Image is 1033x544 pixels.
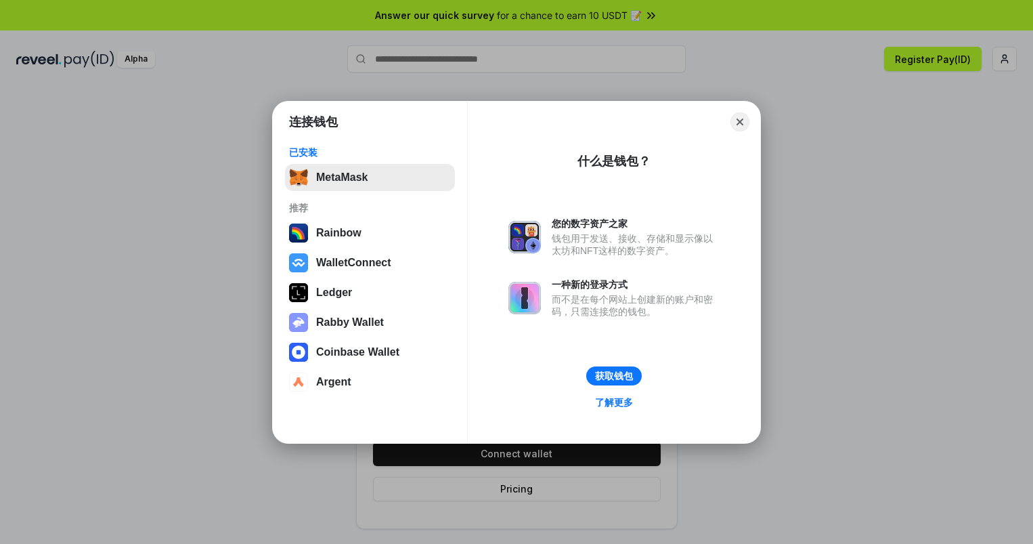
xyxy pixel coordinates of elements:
div: WalletConnect [316,257,391,269]
img: svg+xml,%3Csvg%20fill%3D%22none%22%20height%3D%2233%22%20viewBox%3D%220%200%2035%2033%22%20width%... [289,168,308,187]
div: 钱包用于发送、接收、存储和显示像以太坊和NFT这样的数字资产。 [552,232,720,257]
button: Rainbow [285,219,455,247]
div: Argent [316,376,351,388]
button: WalletConnect [285,249,455,276]
img: svg+xml,%3Csvg%20xmlns%3D%22http%3A%2F%2Fwww.w3.org%2F2000%2Fsvg%22%20fill%3D%22none%22%20viewBox... [289,313,308,332]
img: svg+xml,%3Csvg%20width%3D%22120%22%20height%3D%22120%22%20viewBox%3D%220%200%20120%20120%22%20fil... [289,224,308,243]
div: MetaMask [316,171,368,184]
img: svg+xml,%3Csvg%20xmlns%3D%22http%3A%2F%2Fwww.w3.org%2F2000%2Fsvg%22%20width%3D%2228%22%20height%3... [289,283,308,302]
button: Rabby Wallet [285,309,455,336]
div: 而不是在每个网站上创建新的账户和密码，只需连接您的钱包。 [552,293,720,318]
button: 获取钱包 [586,367,642,385]
div: 什么是钱包？ [577,153,651,169]
div: 推荐 [289,202,451,214]
div: 您的数字资产之家 [552,217,720,230]
div: 了解更多 [595,396,633,409]
img: svg+xml,%3Csvg%20width%3D%2228%22%20height%3D%2228%22%20viewBox%3D%220%200%2028%2028%22%20fill%3D... [289,373,308,392]
button: Close [730,112,749,131]
div: Rainbow [316,227,361,239]
img: svg+xml,%3Csvg%20width%3D%2228%22%20height%3D%2228%22%20viewBox%3D%220%200%2028%2028%22%20fill%3D... [289,343,308,362]
div: Ledger [316,287,352,299]
img: svg+xml,%3Csvg%20xmlns%3D%22http%3A%2F%2Fwww.w3.org%2F2000%2Fsvg%22%20fill%3D%22none%22%20viewBox... [508,282,541,314]
div: 获取钱包 [595,370,633,382]
button: Coinbase Wallet [285,339,455,366]
div: Rabby Wallet [316,316,384,329]
div: 已安装 [289,146,451,159]
a: 了解更多 [587,394,641,411]
img: svg+xml,%3Csvg%20width%3D%2228%22%20height%3D%2228%22%20viewBox%3D%220%200%2028%2028%22%20fill%3D... [289,253,308,272]
h1: 连接钱包 [289,114,338,130]
button: Argent [285,369,455,396]
button: MetaMask [285,164,455,191]
button: Ledger [285,279,455,306]
div: Coinbase Wallet [316,346,399,358]
div: 一种新的登录方式 [552,278,720,291]
img: svg+xml,%3Csvg%20xmlns%3D%22http%3A%2F%2Fwww.w3.org%2F2000%2Fsvg%22%20fill%3D%22none%22%20viewBox... [508,221,541,253]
